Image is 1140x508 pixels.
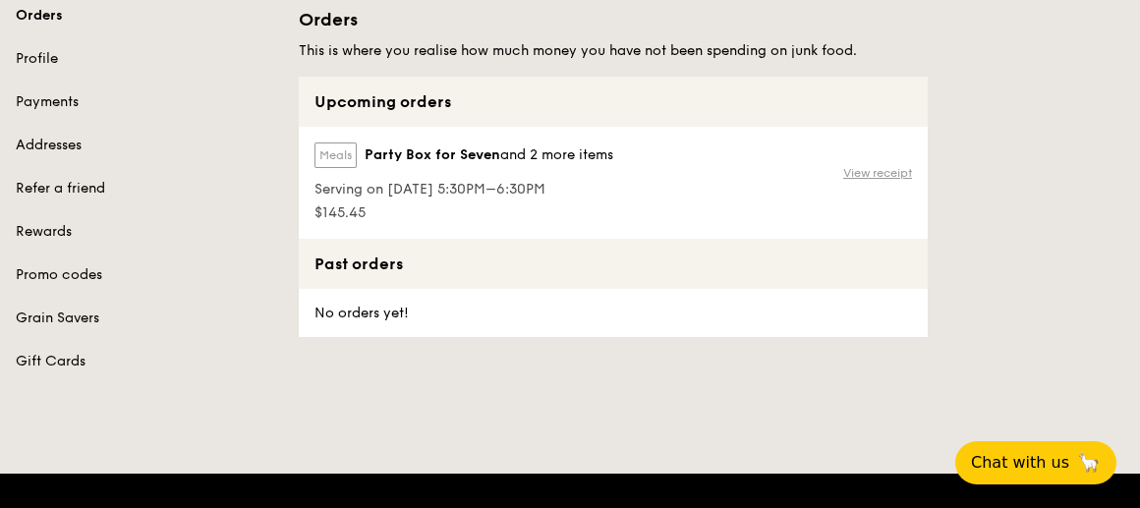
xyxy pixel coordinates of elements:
a: Addresses [16,136,275,155]
span: 🦙 [1077,451,1101,475]
h5: This is where you realise how much money you have not been spending on junk food. [299,41,928,61]
div: No orders yet! [299,289,421,337]
span: Chat with us [971,451,1069,475]
a: Grain Savers [16,309,275,328]
a: View receipt [843,165,912,181]
a: Gift Cards [16,352,275,371]
div: Upcoming orders [299,77,928,127]
a: Payments [16,92,275,112]
a: Promo codes [16,265,275,285]
span: Party Box for Seven [365,145,500,165]
a: Refer a friend [16,179,275,198]
a: Rewards [16,222,275,242]
a: Orders [16,6,275,26]
a: Profile [16,49,275,69]
span: Serving on [DATE] 5:30PM–6:30PM [314,180,613,199]
div: Past orders [299,239,928,289]
label: Meals [314,142,357,168]
span: and 2 more items [500,146,613,163]
button: Chat with us🦙 [955,441,1116,484]
h1: Orders [299,6,928,33]
span: $145.45 [314,203,613,223]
